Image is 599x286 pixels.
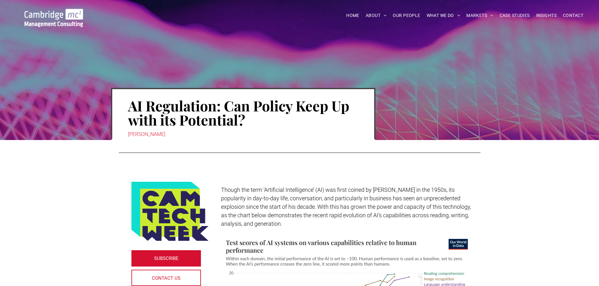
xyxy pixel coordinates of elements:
a: MARKETS [463,11,496,20]
a: Your Business Transformed | Cambridge Management Consulting [25,10,83,16]
a: ABOUT [363,11,390,20]
img: Logo featuring the words CAM TECH WEEK in bold, dark blue letters on a yellow-green background, w... [131,182,208,241]
a: CONTACT US [131,270,201,286]
a: INSIGHTS [533,11,560,20]
a: WHAT WE DO [424,11,463,20]
span: CONTACT US [152,270,180,286]
div: [PERSON_NAME] [128,130,358,139]
img: Go to Homepage [25,9,83,27]
a: HOME [343,11,363,20]
a: SUBSCRIBE [131,250,201,267]
span: SUBSCRIBE [154,251,179,266]
span: Though the term ‘Artificial Intelligence’ (AI) was first coined by [PERSON_NAME] in the 1950s, it... [221,186,471,227]
a: CONTACT [560,11,586,20]
h1: AI Regulation: Can Policy Keep Up with its Potential? [128,98,358,127]
a: OUR PEOPLE [390,11,423,20]
a: CASE STUDIES [496,11,533,20]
